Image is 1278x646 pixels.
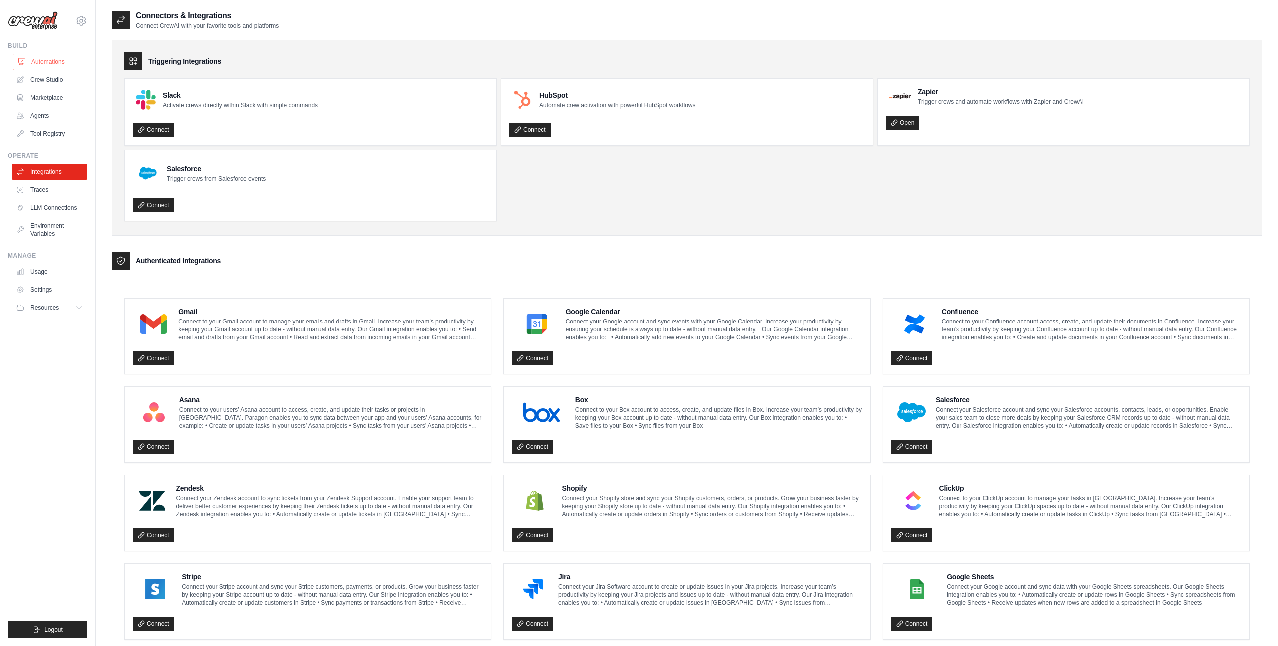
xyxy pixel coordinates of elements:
[176,483,483,493] h4: Zendesk
[512,528,553,542] a: Connect
[918,87,1084,97] h4: Zapier
[894,579,940,599] img: Google Sheets Logo
[44,626,63,634] span: Logout
[894,402,929,422] img: Salesforce Logo
[12,282,87,298] a: Settings
[558,583,862,607] p: Connect your Jira Software account to create or update issues in your Jira projects. Increase you...
[133,617,174,631] a: Connect
[12,126,87,142] a: Tool Registry
[136,579,175,599] img: Stripe Logo
[12,300,87,316] button: Resources
[936,395,1241,405] h4: Salesforce
[894,491,932,511] img: ClickUp Logo
[133,123,174,137] a: Connect
[918,98,1084,106] p: Trigger crews and automate workflows with Zapier and CrewAI
[136,402,172,422] img: Asana Logo
[133,440,174,454] a: Connect
[133,351,174,365] a: Connect
[148,56,221,66] h3: Triggering Integrations
[136,491,169,511] img: Zendesk Logo
[889,93,911,99] img: Zapier Logo
[12,108,87,124] a: Agents
[947,572,1241,582] h4: Google Sheets
[515,402,568,422] img: Box Logo
[575,395,862,405] h4: Box
[136,314,171,334] img: Gmail Logo
[575,406,862,430] p: Connect to your Box account to access, create, and update files in Box. Increase your team’s prod...
[8,621,87,638] button: Logout
[512,351,553,365] a: Connect
[12,164,87,180] a: Integrations
[163,101,318,109] p: Activate crews directly within Slack with simple commands
[886,116,919,130] a: Open
[12,200,87,216] a: LLM Connections
[515,491,555,511] img: Shopify Logo
[167,164,266,174] h4: Salesforce
[891,617,933,631] a: Connect
[558,572,862,582] h4: Jira
[12,218,87,242] a: Environment Variables
[182,583,483,607] p: Connect your Stripe account and sync your Stripe customers, payments, or products. Grow your busi...
[8,152,87,160] div: Operate
[515,314,558,334] img: Google Calendar Logo
[178,318,483,341] p: Connect to your Gmail account to manage your emails and drafts in Gmail. Increase your team’s pro...
[133,198,174,212] a: Connect
[562,494,862,518] p: Connect your Shopify store and sync your Shopify customers, orders, or products. Grow your busine...
[179,406,483,430] p: Connect to your users’ Asana account to access, create, and update their tasks or projects in [GE...
[562,483,862,493] h4: Shopify
[942,307,1241,317] h4: Confluence
[136,161,160,185] img: Salesforce Logo
[891,528,933,542] a: Connect
[179,395,483,405] h4: Asana
[947,583,1241,607] p: Connect your Google account and sync data with your Google Sheets spreadsheets. Our Google Sheets...
[167,175,266,183] p: Trigger crews from Salesforce events
[894,314,935,334] img: Confluence Logo
[539,101,695,109] p: Automate crew activation with powerful HubSpot workflows
[936,406,1241,430] p: Connect your Salesforce account and sync your Salesforce accounts, contacts, leads, or opportunit...
[939,494,1241,518] p: Connect to your ClickUp account to manage your tasks in [GEOGRAPHIC_DATA]. Increase your team’s p...
[512,90,532,110] img: HubSpot Logo
[942,318,1241,341] p: Connect to your Confluence account access, create, and update their documents in Confluence. Incr...
[178,307,483,317] h4: Gmail
[8,42,87,50] div: Build
[133,528,174,542] a: Connect
[163,90,318,100] h4: Slack
[509,123,551,137] a: Connect
[891,440,933,454] a: Connect
[939,483,1241,493] h4: ClickUp
[12,72,87,88] a: Crew Studio
[30,304,59,312] span: Resources
[182,572,483,582] h4: Stripe
[512,617,553,631] a: Connect
[512,440,553,454] a: Connect
[8,252,87,260] div: Manage
[12,264,87,280] a: Usage
[136,256,221,266] h3: Authenticated Integrations
[12,182,87,198] a: Traces
[136,22,279,30] p: Connect CrewAI with your favorite tools and platforms
[8,11,58,30] img: Logo
[136,90,156,110] img: Slack Logo
[13,54,88,70] a: Automations
[566,318,862,341] p: Connect your Google account and sync events with your Google Calendar. Increase your productivity...
[136,10,279,22] h2: Connectors & Integrations
[566,307,862,317] h4: Google Calendar
[12,90,87,106] a: Marketplace
[539,90,695,100] h4: HubSpot
[176,494,483,518] p: Connect your Zendesk account to sync tickets from your Zendesk Support account. Enable your suppo...
[891,351,933,365] a: Connect
[515,579,551,599] img: Jira Logo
